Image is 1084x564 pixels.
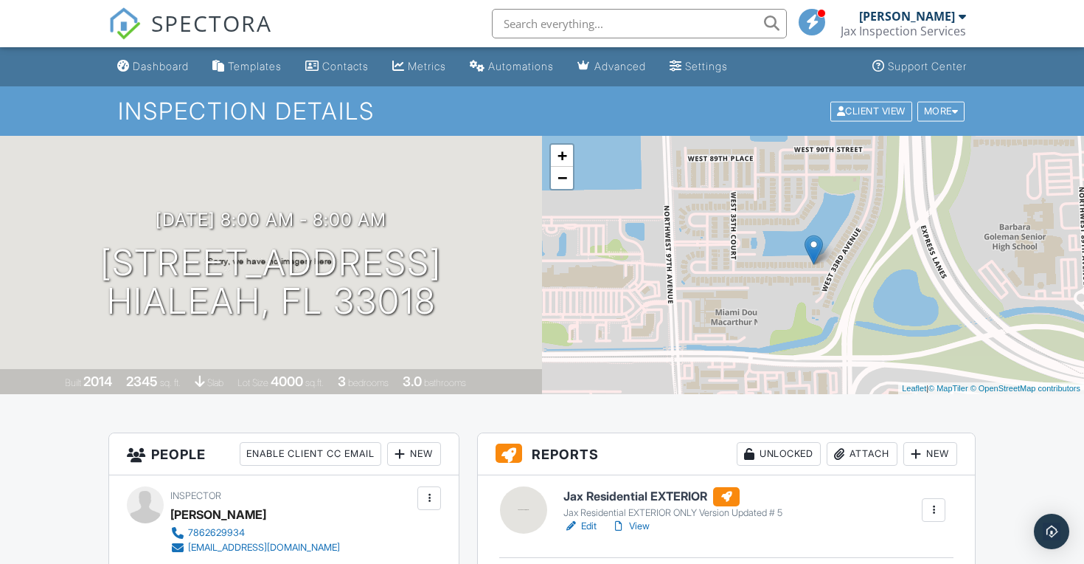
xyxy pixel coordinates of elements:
a: Contacts [299,53,375,80]
img: The Best Home Inspection Software - Spectora [108,7,141,40]
a: Automations (Basic) [464,53,560,80]
div: [PERSON_NAME] [859,9,955,24]
span: Lot Size [237,377,268,388]
div: 2014 [83,374,112,389]
div: Settings [685,60,728,72]
div: Jax Inspection Services [841,24,966,38]
h6: Jax Residential EXTERIOR [563,487,782,506]
a: SPECTORA [108,20,272,51]
a: Zoom in [551,145,573,167]
div: Contacts [322,60,369,72]
div: Templates [228,60,282,72]
a: © OpenStreetMap contributors [970,384,1080,393]
div: New [387,442,441,466]
h1: [STREET_ADDRESS] Hialeah, FL 33018 [100,244,442,322]
div: Open Intercom Messenger [1034,514,1069,549]
a: Dashboard [111,53,195,80]
span: Built [65,377,81,388]
div: [PERSON_NAME] [170,503,266,526]
a: Settings [664,53,734,80]
a: Client View [829,105,916,116]
a: © MapTiler [928,384,968,393]
div: [EMAIL_ADDRESS][DOMAIN_NAME] [188,542,340,554]
span: sq. ft. [160,377,181,388]
div: 2345 [126,374,158,389]
div: Enable Client CC Email [240,442,381,466]
div: More [917,101,965,121]
a: Templates [206,53,288,80]
div: Jax Residential EXTERIOR ONLY Version Updated # 5 [563,507,782,519]
div: Support Center [888,60,967,72]
a: Edit [563,519,597,534]
div: 7862629934 [188,527,245,539]
a: Leaflet [902,384,926,393]
span: slab [207,377,223,388]
span: bedrooms [348,377,389,388]
a: 7862629934 [170,526,340,540]
div: 3 [338,374,346,389]
a: Jax Residential EXTERIOR Jax Residential EXTERIOR ONLY Version Updated # 5 [563,487,782,520]
a: [EMAIL_ADDRESS][DOMAIN_NAME] [170,540,340,555]
div: New [903,442,957,466]
div: Metrics [408,60,446,72]
span: Inspector [170,490,221,501]
a: Support Center [866,53,973,80]
div: Attach [827,442,897,466]
div: Unlocked [737,442,821,466]
h3: Reports [478,433,975,475]
div: 4000 [271,374,303,389]
h1: Inspection Details [118,98,966,124]
a: Zoom out [551,167,573,189]
div: 3.0 [403,374,422,389]
input: Search everything... [492,9,787,38]
div: Advanced [594,60,646,72]
div: | [898,382,1084,395]
span: SPECTORA [151,7,272,38]
h3: [DATE] 8:00 am - 8:00 am [156,210,386,230]
span: sq.ft. [305,377,324,388]
div: Dashboard [133,60,189,72]
div: Client View [830,101,912,121]
div: Automations [488,60,554,72]
a: View [611,519,650,534]
a: Metrics [386,53,452,80]
span: bathrooms [424,377,466,388]
h3: People [109,433,459,475]
a: Advanced [571,53,652,80]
